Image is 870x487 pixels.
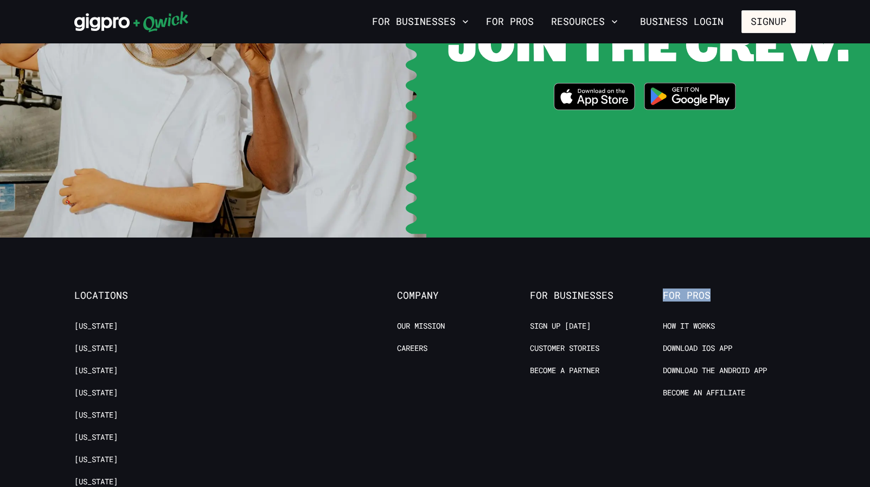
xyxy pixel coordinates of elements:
[74,366,118,376] a: [US_STATE]
[530,343,599,354] a: Customer stories
[74,388,118,398] a: [US_STATE]
[663,366,767,376] a: Download the Android App
[397,290,530,302] span: Company
[530,290,663,302] span: For Businesses
[530,321,591,331] a: Sign up [DATE]
[631,10,733,33] a: Business Login
[74,410,118,420] a: [US_STATE]
[663,321,715,331] a: How it Works
[741,10,796,33] button: Signup
[637,76,743,117] img: Get it on Google Play
[482,12,538,31] a: For Pros
[74,321,118,331] a: [US_STATE]
[397,321,445,331] a: Our Mission
[74,454,118,465] a: [US_STATE]
[74,343,118,354] a: [US_STATE]
[663,388,745,398] a: Become an Affiliate
[74,477,118,487] a: [US_STATE]
[397,343,427,354] a: Careers
[554,83,635,113] a: Download on the App Store
[368,12,473,31] button: For Businesses
[663,290,796,302] span: For Pros
[74,432,118,443] a: [US_STATE]
[547,12,622,31] button: Resources
[663,343,732,354] a: Download IOS App
[530,366,599,376] a: Become a Partner
[74,290,207,302] span: Locations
